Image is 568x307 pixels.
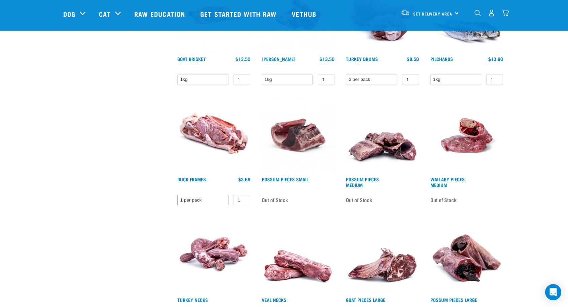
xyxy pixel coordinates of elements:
[346,178,379,186] a: Possum Pieces Medium
[474,10,481,16] img: home-icon-1@2x.png
[234,74,250,85] input: 1
[238,177,250,182] div: $3.69
[177,299,208,301] a: Turkey Necks
[430,58,453,60] a: Pilchards
[430,299,477,301] a: Possum Pieces Large
[262,58,295,60] a: [PERSON_NAME]
[346,299,385,301] a: Goat Pieces Large
[236,56,250,62] div: $13.50
[177,178,206,180] a: Duck Frames
[413,12,452,15] span: Set Delivery Area
[99,9,110,19] a: Cat
[320,56,334,62] div: $13.50
[177,58,206,60] a: Goat Brisket
[176,97,252,174] img: Whole Duck Frame
[346,58,378,60] a: Turkey Drums
[344,217,421,294] img: 1194 Goat Pieces Large 01
[176,217,252,294] img: 1259 Turkey Necks 01
[401,10,410,16] img: van-moving.png
[63,9,75,19] a: Dog
[344,97,421,174] img: 1203 Possum Pieces Medium 01
[430,178,465,186] a: Wallaby Pieces Medium
[318,74,334,85] input: 1
[429,217,505,294] img: 1200 Possum Pieces Large 01
[285,0,325,27] a: Vethub
[402,74,419,85] input: 1
[262,195,288,205] span: Out of Stock
[486,74,503,85] input: 1
[429,97,505,174] img: Raw Essentials Wallaby Pieces Raw Meaty Bones For Dogs
[430,195,457,205] span: Out of Stock
[488,9,495,17] img: user.png
[260,217,336,294] img: 1231 Veal Necks 4pp 01
[346,195,372,205] span: Out of Stock
[502,9,509,17] img: home-icon@2x.png
[488,56,503,62] div: $13.90
[234,195,250,205] input: 1
[193,0,285,27] a: Get started with Raw
[260,97,336,174] img: Possum Piece Small
[407,56,419,62] div: $8.50
[262,178,309,180] a: Possum Pieces Small
[545,284,561,300] div: Open Intercom Messenger
[128,0,193,27] a: Raw Education
[262,299,286,301] a: Veal Necks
